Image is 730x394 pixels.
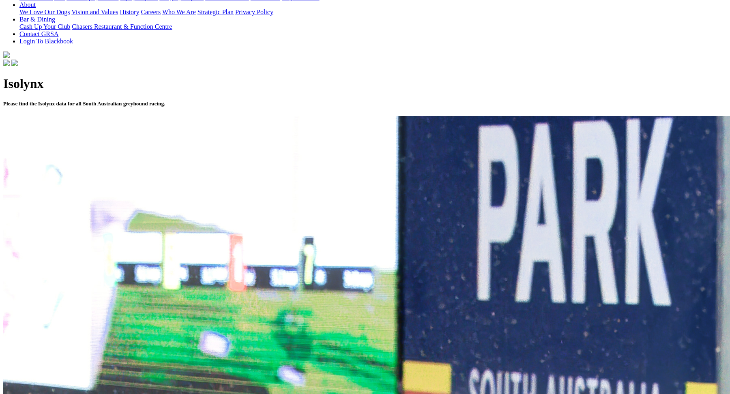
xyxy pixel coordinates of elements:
[3,51,10,58] img: logo-grsa-white.png
[3,101,727,107] h5: Please find the Isolynx data for all South Australian greyhound racing.
[19,30,58,37] a: Contact GRSA
[19,23,727,30] div: Bar & Dining
[19,16,55,23] a: Bar & Dining
[162,9,196,15] a: Who We Are
[72,23,172,30] a: Chasers Restaurant & Function Centre
[120,9,139,15] a: History
[19,38,73,45] a: Login To Blackbook
[3,76,727,91] h1: Isolynx
[198,9,234,15] a: Strategic Plan
[19,1,36,8] a: About
[141,9,161,15] a: Careers
[235,9,273,15] a: Privacy Policy
[19,9,70,15] a: We Love Our Dogs
[11,60,18,66] img: twitter.svg
[19,23,70,30] a: Cash Up Your Club
[3,60,10,66] img: facebook.svg
[71,9,118,15] a: Vision and Values
[19,9,727,16] div: About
